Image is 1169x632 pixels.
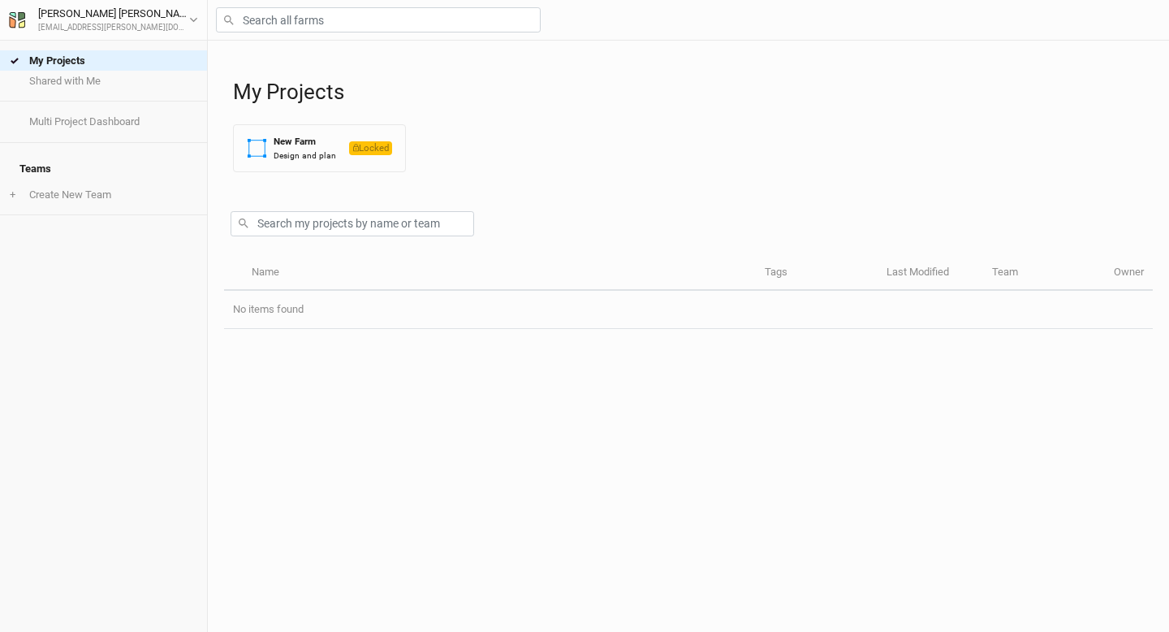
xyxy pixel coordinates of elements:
th: Name [242,256,755,291]
input: Search all farms [216,7,541,32]
th: Owner [1105,256,1153,291]
th: Tags [756,256,878,291]
th: Last Modified [878,256,983,291]
div: [PERSON_NAME] [PERSON_NAME] [38,6,189,22]
h4: Teams [10,153,197,185]
th: Team [983,256,1105,291]
td: No items found [224,291,1153,329]
button: [PERSON_NAME] [PERSON_NAME][EMAIL_ADDRESS][PERSON_NAME][DOMAIN_NAME] [8,5,199,34]
div: [EMAIL_ADDRESS][PERSON_NAME][DOMAIN_NAME] [38,22,189,34]
h1: My Projects [233,80,1153,105]
input: Search my projects by name or team [231,211,474,236]
span: Locked [349,141,392,155]
span: + [10,188,15,201]
div: Design and plan [274,149,336,162]
button: New FarmDesign and planLocked [233,124,406,172]
div: New Farm [274,135,336,149]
